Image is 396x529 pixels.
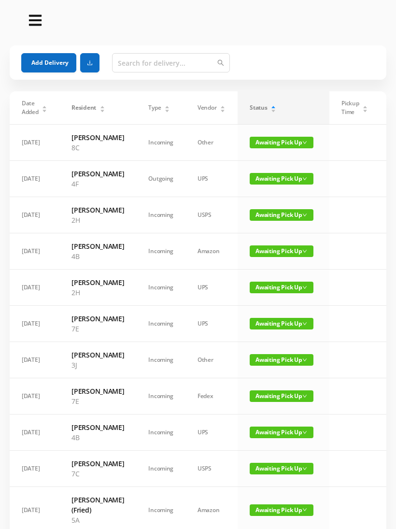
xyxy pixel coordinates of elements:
i: icon: caret-up [165,104,170,107]
span: Awaiting Pick Up [250,463,313,474]
span: Resident [71,103,96,112]
h6: [PERSON_NAME] [71,277,124,287]
button: Add Delivery [21,53,76,72]
td: USPS [185,451,238,487]
button: icon: download [80,53,99,72]
div: Sort [164,104,170,110]
p: 2H [71,215,124,225]
td: Incoming [136,342,185,378]
td: [DATE] [10,270,59,306]
h6: [PERSON_NAME] [71,350,124,360]
p: 7E [71,324,124,334]
span: Pickup Time [341,99,359,116]
i: icon: caret-down [99,108,105,111]
td: Amazon [185,233,238,270]
span: Vendor [198,103,216,112]
i: icon: caret-up [271,104,276,107]
i: icon: down [302,249,307,254]
h6: [PERSON_NAME] [71,314,124,324]
i: icon: down [302,140,307,145]
td: Incoming [136,451,185,487]
i: icon: down [302,466,307,471]
span: Awaiting Pick Up [250,209,313,221]
td: Incoming [136,197,185,233]
td: [DATE] [10,342,59,378]
td: [DATE] [10,451,59,487]
p: 8C [71,143,124,153]
td: [DATE] [10,197,59,233]
h6: [PERSON_NAME] [71,205,124,215]
td: UPS [185,415,238,451]
td: Other [185,342,238,378]
td: [DATE] [10,306,59,342]
p: 5A [71,515,124,525]
i: icon: down [302,357,307,362]
td: Incoming [136,415,185,451]
span: Awaiting Pick Up [250,390,313,402]
td: Outgoing [136,161,185,197]
span: Awaiting Pick Up [250,137,313,148]
span: Awaiting Pick Up [250,282,313,293]
i: icon: caret-up [363,104,368,107]
h6: [PERSON_NAME] [71,386,124,396]
i: icon: caret-down [165,108,170,111]
td: [DATE] [10,378,59,415]
i: icon: down [302,285,307,290]
td: UPS [185,270,238,306]
p: 7E [71,396,124,406]
i: icon: caret-down [220,108,226,111]
i: icon: caret-up [42,104,47,107]
i: icon: caret-down [363,108,368,111]
p: 2H [71,287,124,298]
span: Awaiting Pick Up [250,245,313,257]
td: Incoming [136,270,185,306]
span: Awaiting Pick Up [250,354,313,366]
td: Incoming [136,378,185,415]
div: Sort [270,104,276,110]
i: icon: down [302,213,307,217]
i: icon: caret-up [99,104,105,107]
i: icon: down [302,394,307,399]
h6: [PERSON_NAME] [71,241,124,251]
span: Status [250,103,267,112]
span: Awaiting Pick Up [250,504,313,516]
p: 7C [71,469,124,479]
span: Date Added [22,99,39,116]
h6: [PERSON_NAME] (Fried) [71,495,124,515]
div: Sort [362,104,368,110]
i: icon: search [217,59,224,66]
p: 4B [71,432,124,443]
span: Awaiting Pick Up [250,318,313,329]
td: USPS [185,197,238,233]
td: [DATE] [10,415,59,451]
td: Incoming [136,306,185,342]
td: [DATE] [10,161,59,197]
i: icon: down [302,430,307,435]
p: 3J [71,360,124,370]
i: icon: caret-up [220,104,226,107]
td: [DATE] [10,125,59,161]
td: Incoming [136,233,185,270]
div: Sort [220,104,226,110]
td: Other [185,125,238,161]
h6: [PERSON_NAME] [71,169,124,179]
td: UPS [185,306,238,342]
div: Sort [99,104,105,110]
div: Sort [42,104,47,110]
td: UPS [185,161,238,197]
i: icon: down [302,507,307,512]
h6: [PERSON_NAME] [71,458,124,469]
td: Fedex [185,378,238,415]
p: 4B [71,251,124,261]
td: [DATE] [10,233,59,270]
span: Type [148,103,161,112]
i: icon: caret-down [42,108,47,111]
p: 4F [71,179,124,189]
span: Awaiting Pick Up [250,173,313,185]
i: icon: down [302,321,307,326]
span: Awaiting Pick Up [250,427,313,438]
i: icon: down [302,176,307,181]
td: Incoming [136,125,185,161]
i: icon: caret-down [271,108,276,111]
h6: [PERSON_NAME] [71,422,124,432]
